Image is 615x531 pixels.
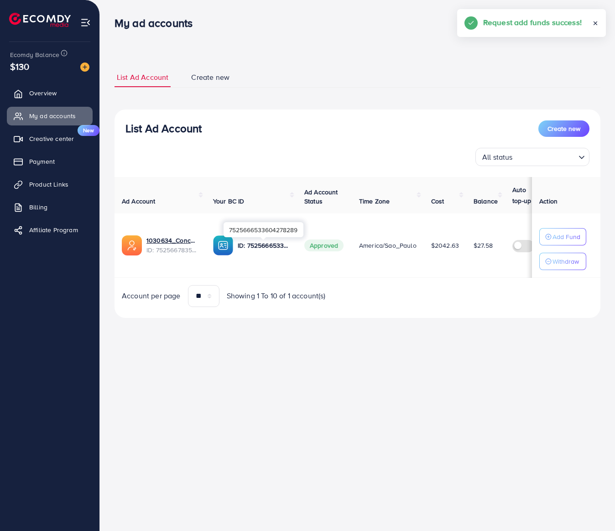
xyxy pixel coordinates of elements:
[122,197,156,206] span: Ad Account
[10,60,30,73] span: $130
[80,17,91,28] img: menu
[304,239,344,251] span: Approved
[539,228,586,245] button: Add Fund
[7,130,93,148] a: Creative centerNew
[480,151,515,164] span: All status
[539,197,558,206] span: Action
[9,13,71,27] img: logo
[474,197,498,206] span: Balance
[552,256,579,267] p: Withdraw
[29,180,68,189] span: Product Links
[7,221,93,239] a: Affiliate Program
[78,125,99,136] span: New
[115,16,200,30] h3: My ad accounts
[29,225,78,234] span: Affiliate Program
[213,197,245,206] span: Your BC ID
[304,187,338,206] span: Ad Account Status
[576,490,608,524] iframe: Chat
[538,120,589,137] button: Create new
[191,72,229,83] span: Create new
[552,231,580,242] p: Add Fund
[80,62,89,72] img: image
[431,197,444,206] span: Cost
[29,88,57,98] span: Overview
[146,236,198,255] div: <span class='underline'>1030634_Conceicao_1752206102446</span></br>7525667835985821697
[29,203,47,212] span: Billing
[146,236,198,245] a: 1030634_Conceicao_1752206102446
[516,149,575,164] input: Search for option
[29,111,76,120] span: My ad accounts
[224,222,303,237] div: 7525666533604278289
[359,197,390,206] span: Time Zone
[117,72,168,83] span: List Ad Account
[539,253,586,270] button: Withdraw
[122,291,181,301] span: Account per page
[474,241,493,250] span: $27.58
[7,84,93,102] a: Overview
[475,148,589,166] div: Search for option
[512,184,539,206] p: Auto top-up
[7,152,93,171] a: Payment
[213,235,233,255] img: ic-ba-acc.ded83a64.svg
[29,157,55,166] span: Payment
[238,240,290,251] p: ID: 7525666533604278289
[483,16,582,28] h5: Request add funds success!
[29,134,74,143] span: Creative center
[122,235,142,255] img: ic-ads-acc.e4c84228.svg
[146,245,198,255] span: ID: 7525667835985821697
[125,122,202,135] h3: List Ad Account
[7,175,93,193] a: Product Links
[7,107,93,125] a: My ad accounts
[359,241,417,250] span: America/Sao_Paulo
[7,198,93,216] a: Billing
[227,291,326,301] span: Showing 1 To 10 of 1 account(s)
[547,124,580,133] span: Create new
[431,241,459,250] span: $2042.63
[10,50,59,59] span: Ecomdy Balance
